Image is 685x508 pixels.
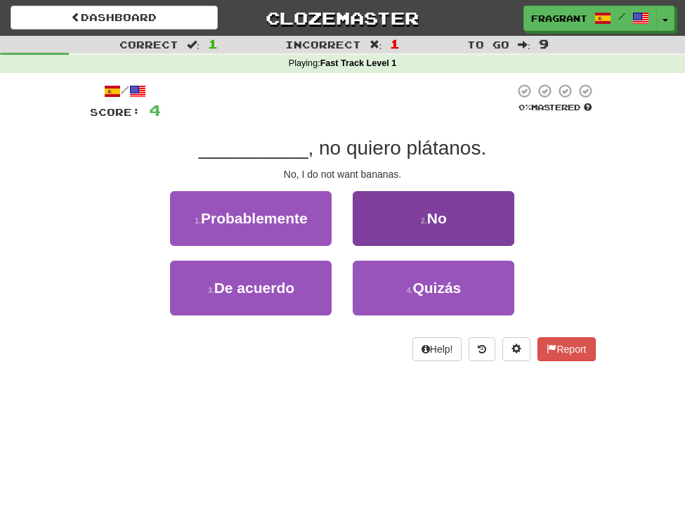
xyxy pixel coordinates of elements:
[187,39,200,49] span: :
[421,216,427,225] small: 2 .
[208,286,214,294] small: 3 .
[370,39,382,49] span: :
[407,286,413,294] small: 4 .
[199,137,308,159] span: __________
[531,12,587,25] span: FragrantHaze9767
[11,6,218,30] a: Dashboard
[195,216,201,225] small: 1 .
[320,58,397,68] strong: Fast Track Level 1
[208,37,218,51] span: 1
[239,6,446,30] a: Clozemaster
[518,103,531,112] span: 0 %
[390,37,400,51] span: 1
[149,101,161,119] span: 4
[90,167,596,181] div: No, I do not want bananas.
[90,106,141,118] span: Score:
[308,137,486,159] span: , no quiero plátanos.
[353,261,514,315] button: 4.Quizás
[170,261,332,315] button: 3.De acuerdo
[353,191,514,246] button: 2.No
[618,11,625,21] span: /
[90,83,161,100] div: /
[170,191,332,246] button: 1.Probablemente
[469,337,495,361] button: Round history (alt+y)
[514,102,596,113] div: Mastered
[412,280,461,296] span: Quizás
[467,39,509,51] span: To go
[427,210,447,226] span: No
[201,210,308,226] span: Probablemente
[214,280,294,296] span: De acuerdo
[412,337,462,361] button: Help!
[285,39,361,51] span: Incorrect
[523,6,657,31] a: FragrantHaze9767 /
[539,37,549,51] span: 9
[537,337,595,361] button: Report
[119,39,178,51] span: Correct
[518,39,530,49] span: :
